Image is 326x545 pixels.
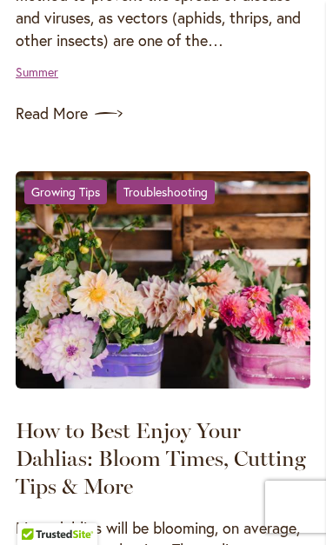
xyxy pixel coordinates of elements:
[16,171,310,395] a: How to Best Enjoy Your Dahlias: Bloom Times, Cutting Tips & More
[16,100,310,128] a: Read More
[116,180,215,204] a: Troubleshooting
[16,417,306,499] a: How to Best Enjoy Your Dahlias: Bloom Times, Cutting Tips & More
[24,180,223,204] div: &
[95,100,123,128] img: arrow icon
[16,171,310,389] img: How to Best Enjoy Your Dahlias: Bloom Times, Cutting Tips & More
[24,180,107,204] a: Growing Tips
[13,483,62,532] iframe: Launch Accessibility Center
[16,63,58,80] a: Summer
